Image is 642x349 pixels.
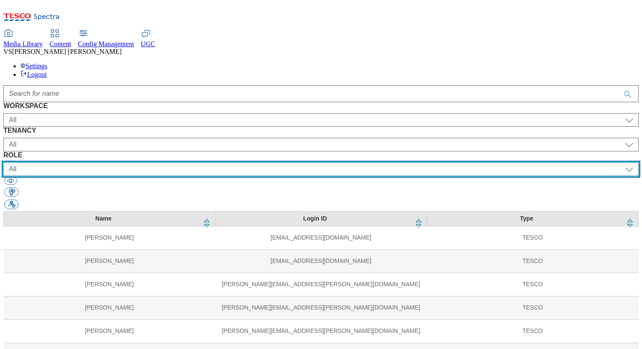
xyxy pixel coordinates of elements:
td: [PERSON_NAME] [4,273,215,296]
a: Config Management [78,30,134,48]
span: UGC [141,40,155,47]
label: TENANCY [3,127,639,134]
td: [PERSON_NAME] [4,226,215,249]
span: Content [50,40,71,47]
td: [EMAIL_ADDRESS][DOMAIN_NAME] [215,226,427,249]
label: ROLE [3,151,639,159]
div: Login ID [220,215,409,223]
span: [PERSON_NAME] [PERSON_NAME] [12,48,121,55]
td: TESCO [427,296,638,319]
a: Logout [20,71,47,78]
label: WORKSPACE [3,102,639,110]
td: [PERSON_NAME][EMAIL_ADDRESS][PERSON_NAME][DOMAIN_NAME] [215,273,427,296]
td: [PERSON_NAME][EMAIL_ADDRESS][PERSON_NAME][DOMAIN_NAME] [215,296,427,319]
a: UGC [141,30,155,48]
td: TESCO [427,273,638,296]
span: VS [3,48,12,55]
span: Media Library [3,40,43,47]
div: Type [432,215,621,223]
td: TESCO [427,319,638,343]
td: [PERSON_NAME] [4,319,215,343]
span: Config Management [78,40,134,47]
td: [EMAIL_ADDRESS][DOMAIN_NAME] [215,249,427,273]
td: [PERSON_NAME] [4,296,215,319]
td: [PERSON_NAME] [4,249,215,273]
td: TESCO [427,249,638,273]
a: Settings [20,62,48,70]
td: TESCO [427,226,638,249]
a: Content [50,30,71,48]
div: Name [9,215,198,223]
input: Accessible label text [3,85,639,102]
a: Media Library [3,30,43,48]
td: [PERSON_NAME][EMAIL_ADDRESS][PERSON_NAME][DOMAIN_NAME] [215,319,427,343]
